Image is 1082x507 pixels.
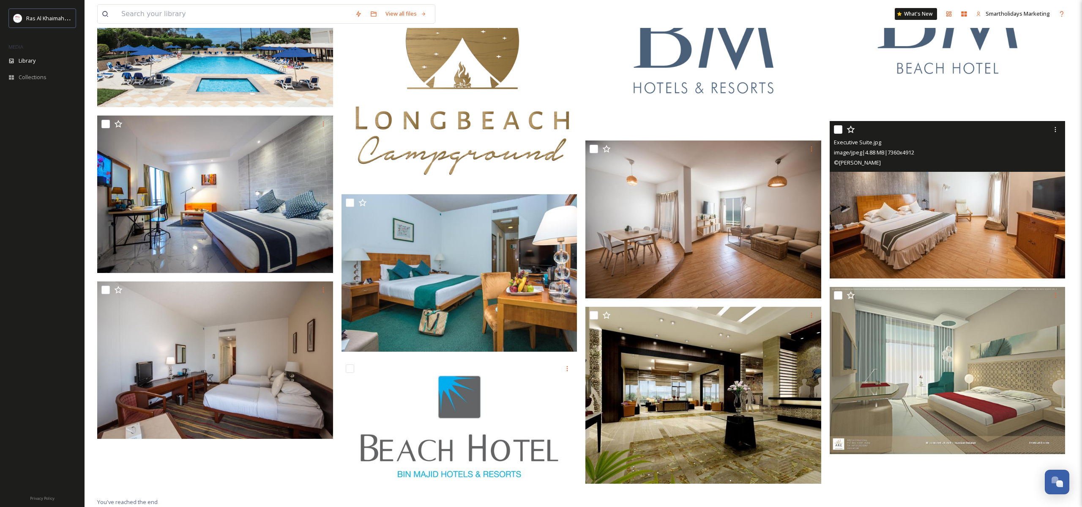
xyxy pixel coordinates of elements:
[14,14,22,22] img: Logo_RAKTDA_RGB-01.png
[97,498,158,506] span: You've reached the end
[585,307,821,484] img: Santorini Bin Majid.jpg
[972,6,1054,22] a: Smartholidays Marketing
[834,138,881,146] span: Executive Suite.jpg
[342,360,577,493] img: bin majid beach hotel logo .jpg
[834,149,914,156] span: image/jpeg | 4.88 MB | 7360 x 4912
[97,115,333,273] img: Rustic Premium.JPG
[381,6,431,22] a: View all files
[19,57,36,65] span: Library
[19,73,46,81] span: Collections
[26,14,146,22] span: Ras Al Khaimah Tourism Development Authority
[30,496,55,501] span: Privacy Policy
[117,5,351,23] input: Search your library
[834,159,881,166] span: © [PERSON_NAME]
[8,44,23,50] span: MEDIA
[986,10,1050,17] span: Smartholidays Marketing
[1045,470,1069,494] button: Open Chat
[97,281,333,439] img: Rustic Deluxe.jpg
[830,121,1066,278] img: Executive Suite.jpg
[585,141,821,298] img: Executive Suite .jpg
[342,194,577,351] img: Rustic Premium - Carpeted.jpg
[830,287,1066,454] img: Santorini Bin Majid.jpg
[30,493,55,503] a: Privacy Policy
[895,8,937,20] a: What's New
